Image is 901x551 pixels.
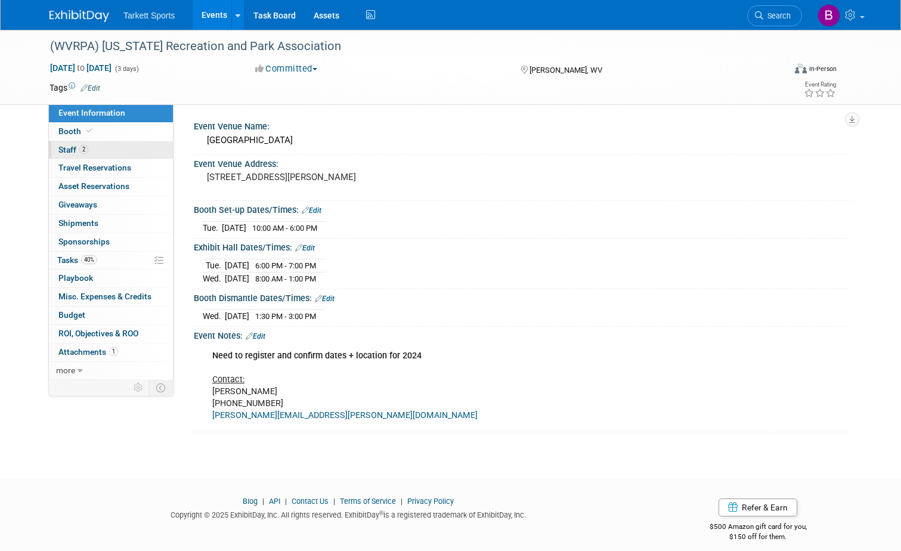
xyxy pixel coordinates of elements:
[330,497,338,506] span: |
[295,244,315,252] a: Edit
[58,292,151,301] span: Misc. Expenses & Credits
[340,497,396,506] a: Terms of Service
[212,374,244,385] u: Contact:
[398,497,405,506] span: |
[379,510,383,516] sup: ®
[804,82,836,88] div: Event Rating
[795,64,807,73] img: Format-Inperson.png
[58,126,95,136] span: Booth
[252,224,317,233] span: 10:00 AM - 6:00 PM
[49,10,109,22] img: ExhibitDay
[46,36,770,57] div: (WVRPA) [US_STATE] Recreation and Park Association
[49,196,173,214] a: Giveaways
[58,237,110,246] span: Sponsorships
[58,108,125,117] span: Event Information
[123,11,175,20] span: Tarkett Sports
[259,497,267,506] span: |
[49,252,173,270] a: Tasks40%
[56,366,75,375] span: more
[407,497,454,506] a: Privacy Policy
[243,497,258,506] a: Blog
[194,155,852,170] div: Event Venue Address:
[315,295,335,303] a: Edit
[58,218,98,228] span: Shipments
[255,274,316,283] span: 8:00 AM - 1:00 PM
[302,206,321,215] a: Edit
[58,329,138,338] span: ROI, Objectives & ROO
[49,325,173,343] a: ROI, Objectives & ROO
[203,309,225,322] td: Wed.
[114,65,139,73] span: (3 days)
[49,63,112,73] span: [DATE] [DATE]
[49,178,173,196] a: Asset Reservations
[86,128,92,134] i: Booth reservation complete
[664,514,852,541] div: $500 Amazon gift card for you,
[79,145,88,154] span: 2
[194,239,852,254] div: Exhibit Hall Dates/Times:
[809,64,837,73] div: In-Person
[720,62,837,80] div: Event Format
[269,497,280,506] a: API
[81,255,97,264] span: 40%
[80,84,100,92] a: Edit
[58,200,97,209] span: Giveaways
[225,309,249,322] td: [DATE]
[664,532,852,542] div: $150 off for them.
[49,270,173,287] a: Playbook
[194,201,852,216] div: Booth Set-up Dates/Times:
[128,380,149,395] td: Personalize Event Tab Strip
[58,347,118,357] span: Attachments
[763,11,791,20] span: Search
[222,221,246,234] td: [DATE]
[75,63,86,73] span: to
[255,312,316,321] span: 1:30 PM - 3:00 PM
[225,272,249,284] td: [DATE]
[58,181,129,191] span: Asset Reservations
[58,310,85,320] span: Budget
[49,159,173,177] a: Travel Reservations
[747,5,802,26] a: Search
[58,145,88,154] span: Staff
[203,272,225,284] td: Wed.
[818,4,840,27] img: Bryson Hopper
[49,104,173,122] a: Event Information
[49,141,173,159] a: Staff2
[49,233,173,251] a: Sponsorships
[57,255,97,265] span: Tasks
[49,343,173,361] a: Attachments1
[203,221,222,234] td: Tue.
[49,288,173,306] a: Misc. Expenses & Credits
[203,259,225,273] td: Tue.
[530,66,602,75] span: [PERSON_NAME], WV
[246,332,265,340] a: Edit
[255,261,316,270] span: 6:00 PM - 7:00 PM
[149,380,174,395] td: Toggle Event Tabs
[58,273,93,283] span: Playbook
[282,497,290,506] span: |
[194,289,852,305] div: Booth Dismantle Dates/Times:
[49,215,173,233] a: Shipments
[49,123,173,141] a: Booth
[251,63,322,75] button: Committed
[49,362,173,380] a: more
[194,117,852,132] div: Event Venue Name:
[194,327,852,342] div: Event Notes:
[225,259,249,273] td: [DATE]
[49,82,100,94] td: Tags
[58,163,131,172] span: Travel Reservations
[49,507,646,521] div: Copyright © 2025 ExhibitDay, Inc. All rights reserved. ExhibitDay is a registered trademark of Ex...
[212,351,422,361] b: Need to register and confirm dates + location for 2024
[212,410,478,420] a: [PERSON_NAME][EMAIL_ADDRESS][PERSON_NAME][DOMAIN_NAME]
[292,497,329,506] a: Contact Us
[719,499,797,516] a: Refer & Earn
[109,347,118,356] span: 1
[204,344,724,428] div: [PERSON_NAME] [PHONE_NUMBER]
[49,307,173,324] a: Budget
[203,131,843,150] div: [GEOGRAPHIC_DATA]
[207,172,455,182] pre: [STREET_ADDRESS][PERSON_NAME]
